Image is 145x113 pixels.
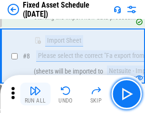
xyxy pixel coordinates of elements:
[25,98,46,104] div: Run All
[90,85,102,96] img: Skip
[81,83,111,105] button: Skip
[50,83,81,105] button: Undo
[90,98,102,104] div: Skip
[23,0,110,19] div: Fixed Asset Schedule ([DATE])
[60,85,71,96] img: Undo
[20,83,50,105] button: Run All
[119,86,134,102] img: Main button
[58,98,73,104] div: Undo
[126,4,137,15] img: Settings menu
[45,35,83,47] div: Import Sheet
[114,6,121,13] img: Support
[29,85,41,96] img: Run All
[8,4,19,15] img: Back
[23,52,30,60] span: # 8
